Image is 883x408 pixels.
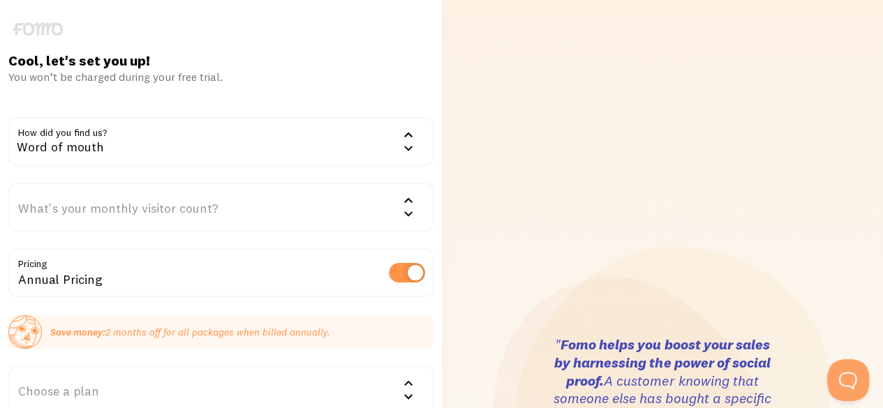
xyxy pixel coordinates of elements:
div: What's your monthly visitor count? [8,183,433,232]
iframe: Help Scout Beacon - Open [827,359,869,401]
div: Annual Pricing [8,248,433,299]
h1: Cool, let's set you up! [8,52,433,70]
strong: Save money: [50,326,105,338]
img: fomo-logo-gray-b99e0e8ada9f9040e2984d0d95b3b12da0074ffd48d1e5cb62ac37fc77b0b268.svg [13,22,63,36]
div: You won’t be charged during your free trial. [8,70,433,84]
div: Word of mouth [8,117,433,166]
strong: Fomo helps you boost your sales by harnessing the power of social proof. [554,335,770,388]
p: 2 months off for all packages when billed annually. [50,325,330,339]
